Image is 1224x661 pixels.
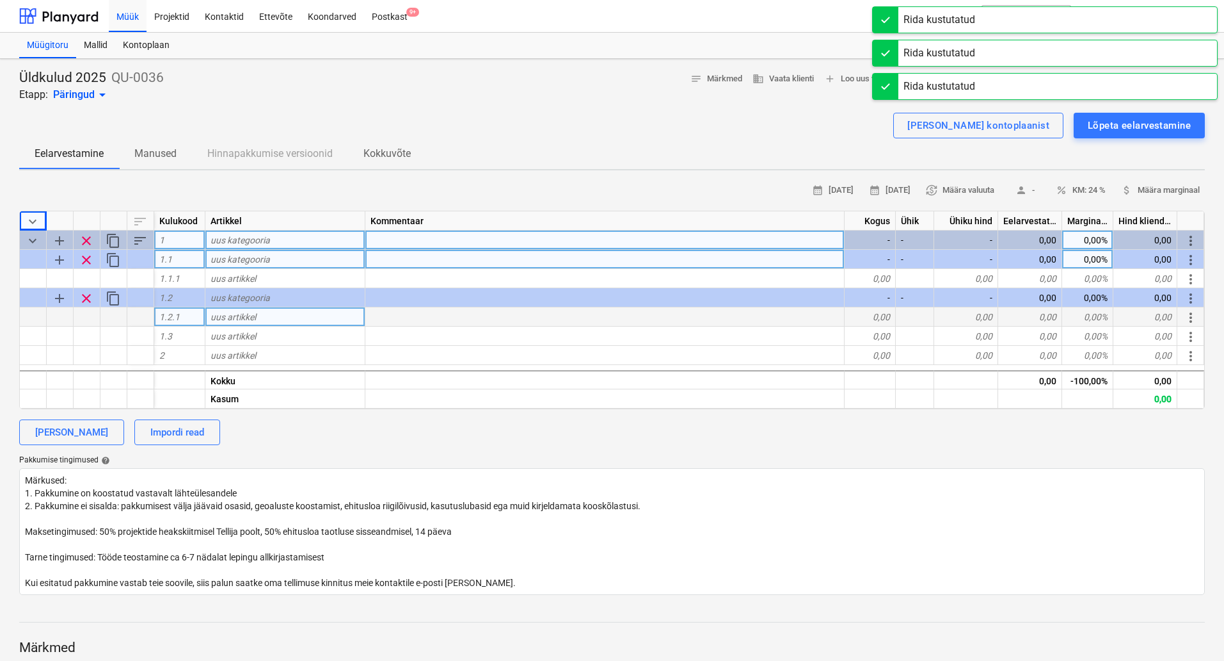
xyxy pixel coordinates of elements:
[690,72,742,86] span: Märkmed
[1183,310,1198,325] span: Rohkem toiminguid
[159,273,180,284] span: 1.1.1
[211,312,256,322] span: uus artikkel
[1183,272,1198,287] span: Rohkem toiminguid
[864,181,916,200] button: [DATE]
[1183,329,1198,345] span: Rohkem toiminguid
[79,291,94,306] span: Eemalda rida
[812,184,823,196] span: calendar_month
[824,72,903,86] span: Loo uus versioon
[19,420,124,445] button: [PERSON_NAME]
[747,69,819,89] button: Vaata klienti
[159,350,164,361] span: 2
[159,312,180,322] span: 1.2.1
[1183,291,1198,306] span: Rohkem toiminguid
[807,181,859,200] button: [DATE]
[134,146,177,161] p: Manused
[1113,250,1177,269] div: 0,00
[1121,183,1200,198] span: Määra marginaal
[363,146,411,161] p: Kokkuvõte
[1008,69,1108,89] button: Kustuta eelarvestus
[845,288,896,307] div: -
[998,288,1062,307] div: 0,00
[934,346,998,365] div: 0,00
[1113,346,1177,365] div: 0,00
[1005,181,1045,200] button: -
[819,69,908,89] button: Loo uus versioon
[1062,250,1113,269] div: 0,00%
[211,331,256,341] span: uus artikkel
[159,293,172,303] span: 1.2
[1062,370,1113,389] div: -100,00%
[1113,307,1177,327] div: 0,00
[845,346,896,365] div: 0,00
[1160,600,1224,661] div: Vestlusvidin
[205,389,365,409] div: Kasum
[1062,211,1113,231] div: Marginaal, %
[19,33,76,58] a: Müügitoru
[19,69,106,87] p: Üldkulud 2025
[896,231,934,250] div: -
[926,183,994,198] span: Määra valuuta
[134,420,220,445] button: Impordi read
[1051,181,1111,200] button: KM: 24 %
[1108,69,1205,89] button: Lae pakkumine alla
[19,639,1205,657] p: Märkmed
[921,181,999,200] button: Määra valuuta
[845,327,896,346] div: 0,00
[869,183,910,198] span: [DATE]
[845,307,896,327] div: 0,00
[1113,327,1177,346] div: 0,00
[1116,181,1205,200] button: Määra marginaal
[896,211,934,231] div: Ühik
[998,370,1062,389] div: 0,00
[1013,72,1102,86] span: Kustuta eelarvestus
[690,73,702,85] span: notes
[1183,252,1198,268] span: Rohkem toiminguid
[998,250,1062,269] div: 0,00
[1113,269,1177,288] div: 0,00
[752,73,764,85] span: business
[1113,72,1200,86] span: Lae pakkumine alla
[998,231,1062,250] div: 0,00
[19,468,1205,595] textarea: Märkused: 1. Pakkumine on koostatud vastavalt lähteülesandele 2. Pakkumine ei sisalda: pakkumises...
[106,233,121,249] span: Dubleeri kategooriat
[893,113,1063,138] button: [PERSON_NAME] kontoplaanist
[1062,327,1113,346] div: 0,00%
[76,33,115,58] a: Mallid
[19,455,1205,466] div: Pakkumise tingimused
[95,87,110,102] span: arrow_drop_down
[1113,211,1177,231] div: Hind kliendile
[154,211,205,231] div: Kulukood
[903,45,975,61] div: Rida kustutatud
[1062,307,1113,327] div: 0,00%
[824,73,836,85] span: add
[934,250,998,269] div: -
[903,12,975,28] div: Rida kustutatud
[869,184,880,196] span: calendar_month
[99,456,110,465] span: help
[25,214,40,229] span: Ahenda kõik kategooriad
[365,211,845,231] div: Kommentaar
[1183,348,1198,364] span: Rohkem toiminguid
[211,254,270,265] span: uus kategooria
[1183,233,1198,249] span: Rohkem toiminguid
[998,327,1062,346] div: 0,00
[205,370,365,389] div: Kokku
[934,231,998,250] div: -
[79,252,94,268] span: Eemalda rida
[35,146,104,161] p: Eelarvestamine
[685,69,747,89] button: Märkmed
[106,252,121,268] span: Dubleeri kategooriat
[205,211,365,231] div: Artikkel
[1056,183,1106,198] span: KM: 24 %
[150,424,204,441] div: Impordi read
[934,307,998,327] div: 0,00
[812,183,854,198] span: [DATE]
[934,269,998,288] div: 0,00
[998,346,1062,365] div: 0,00
[1160,600,1224,661] iframe: Chat Widget
[896,288,934,307] div: -
[111,69,164,87] p: QU-0036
